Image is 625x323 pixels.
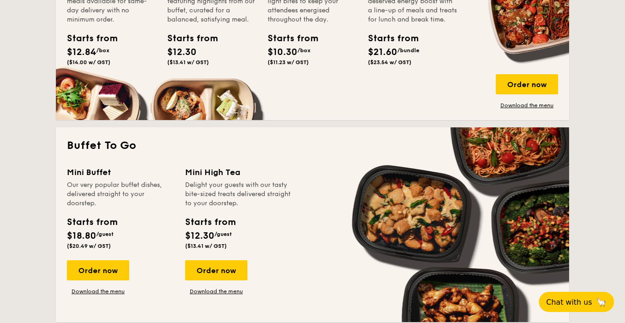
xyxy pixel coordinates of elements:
[67,138,558,153] h2: Buffet To Go
[368,32,409,45] div: Starts from
[67,215,117,229] div: Starts from
[546,298,592,307] span: Chat with us
[185,230,214,241] span: $12.30
[185,215,235,229] div: Starts from
[496,74,558,94] div: Order now
[67,230,96,241] span: $18.80
[167,47,197,58] span: $12.30
[539,292,614,312] button: Chat with us🦙
[297,47,311,54] span: /box
[96,47,110,54] span: /box
[67,59,110,66] span: ($14.00 w/ GST)
[185,166,292,179] div: Mini High Tea
[496,102,558,109] a: Download the menu
[397,47,419,54] span: /bundle
[67,260,129,280] div: Order now
[67,288,129,295] a: Download the menu
[268,59,309,66] span: ($11.23 w/ GST)
[167,32,208,45] div: Starts from
[185,260,247,280] div: Order now
[268,32,309,45] div: Starts from
[368,47,397,58] span: $21.60
[368,59,411,66] span: ($23.54 w/ GST)
[67,243,111,249] span: ($20.49 w/ GST)
[67,166,174,179] div: Mini Buffet
[167,59,209,66] span: ($13.41 w/ GST)
[268,47,297,58] span: $10.30
[185,243,227,249] span: ($13.41 w/ GST)
[596,297,607,307] span: 🦙
[96,231,114,237] span: /guest
[67,32,108,45] div: Starts from
[67,181,174,208] div: Our very popular buffet dishes, delivered straight to your doorstep.
[185,181,292,208] div: Delight your guests with our tasty bite-sized treats delivered straight to your doorstep.
[185,288,247,295] a: Download the menu
[214,231,232,237] span: /guest
[67,47,96,58] span: $12.84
